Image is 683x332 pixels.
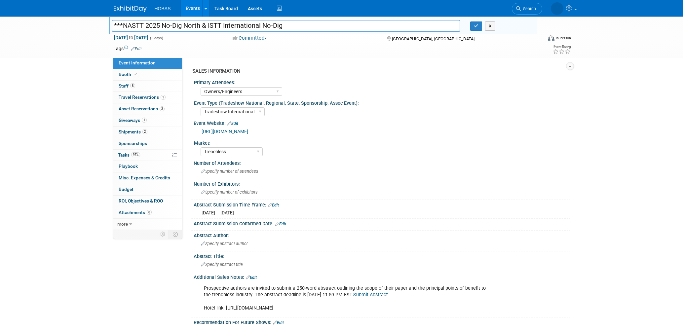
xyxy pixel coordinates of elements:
div: Number of Attendees: [194,158,570,166]
a: Attachments8 [113,207,182,218]
img: ExhibitDay [114,6,147,12]
span: 8 [130,83,135,88]
a: Playbook [113,161,182,172]
div: Recommendation For Future Shows: [194,317,570,326]
span: more [117,221,128,227]
a: Edit [273,320,284,325]
a: Shipments2 [113,127,182,138]
a: ROI, Objectives & ROO [113,196,182,207]
span: Search [521,6,536,11]
a: more [113,219,182,230]
div: Primary Attendees: [194,78,567,86]
a: Tasks92% [113,150,182,161]
span: Booth [119,72,139,77]
span: Shipments [119,129,147,134]
div: Prospective authors are invited to submit a 250-word abstract outlining the scope of their paper ... [199,282,497,315]
span: Asset Reservations [119,106,165,111]
span: Giveaways [119,118,147,123]
td: Toggle Event Tabs [169,230,182,239]
a: Budget [113,184,182,195]
span: ROI, Objectives & ROO [119,198,163,203]
div: Abstract Title: [194,251,570,260]
div: Abstract Submission Time Frame: [194,200,570,208]
span: 92% [131,152,140,157]
span: Sponsorships [119,141,147,146]
td: Tags [114,45,142,52]
a: Giveaways1 [113,115,182,126]
div: SALES INFORMATION [192,68,565,75]
span: 1 [161,95,166,100]
i: Booth reservation complete [134,72,137,76]
div: Number of Exhibitors: [194,179,570,187]
span: Travel Reservations [119,94,166,100]
a: Edit [227,121,238,126]
td: Personalize Event Tab Strip [157,230,169,239]
a: Booth [113,69,182,80]
div: Abstract Submission Confirmed Date: [194,219,570,227]
a: Staff8 [113,81,182,92]
span: 1 [142,118,147,123]
a: Edit [246,275,257,280]
img: Format-Inperson.png [548,35,554,41]
div: Additional Sales Notes: [194,272,570,281]
span: Attachments [119,210,152,215]
a: Asset Reservations3 [113,103,182,115]
span: [DATE] [DATE] [114,35,148,41]
span: Misc. Expenses & Credits [119,175,170,180]
a: Search [512,3,542,15]
span: [DATE] - [DATE] [202,210,234,215]
span: Tasks [118,152,140,158]
a: Sponsorships [113,138,182,149]
a: Misc. Expenses & Credits [113,172,182,184]
span: Specify number of exhibitors [201,190,257,195]
button: X [485,21,495,31]
span: Specify abstract title [201,262,243,267]
a: Event Information [113,57,182,69]
span: 2 [142,129,147,134]
span: Budget [119,187,133,192]
span: 8 [147,210,152,215]
img: Lia Chowdhury [551,2,563,15]
span: 3 [160,106,165,111]
span: Specify abstract author [201,241,248,246]
div: Event Website: [194,118,570,127]
a: Edit [131,47,142,51]
span: HOBAS [155,6,171,11]
span: Event Information [119,60,156,65]
span: Playbook [119,164,138,169]
div: Event Type (Tradeshow National, Regional, State, Sponsorship, Assoc Event): [194,98,567,106]
div: Event Format [503,34,571,44]
a: [URL][DOMAIN_NAME] [202,129,248,134]
a: Travel Reservations1 [113,92,182,103]
a: Edit [268,203,279,207]
a: Edit [275,222,286,226]
a: Submit Abstract [353,292,388,298]
span: Specify number of attendees [201,169,258,174]
div: Market: [194,138,567,146]
div: Event Rating [553,45,571,49]
div: Abstract Author: [194,231,570,239]
span: Staff [119,83,135,89]
span: to [128,35,134,40]
button: Committed [230,35,270,42]
span: [GEOGRAPHIC_DATA], [GEOGRAPHIC_DATA] [392,36,474,41]
div: In-Person [555,36,571,41]
span: (3 days) [149,36,163,40]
